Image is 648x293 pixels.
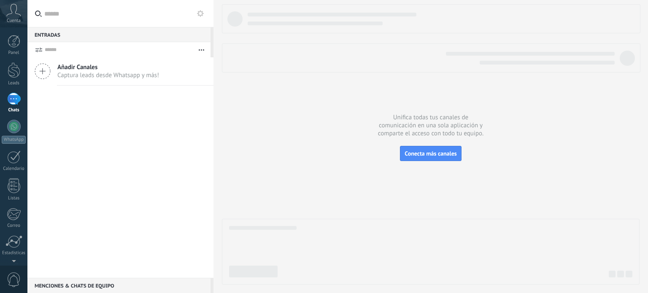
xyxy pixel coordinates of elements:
span: Conecta más canales [405,150,456,157]
div: Panel [2,50,26,56]
div: Listas [2,196,26,201]
div: Calendario [2,166,26,172]
span: Captura leads desde Whatsapp y más! [57,71,159,79]
div: WhatsApp [2,136,26,144]
div: Entradas [27,27,211,42]
span: Añadir Canales [57,63,159,71]
div: Correo [2,223,26,228]
div: Chats [2,108,26,113]
div: Leads [2,81,26,86]
div: Estadísticas [2,250,26,256]
div: Menciones & Chats de equipo [27,278,211,293]
button: Conecta más canales [400,146,461,161]
span: Cuenta [7,18,21,24]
